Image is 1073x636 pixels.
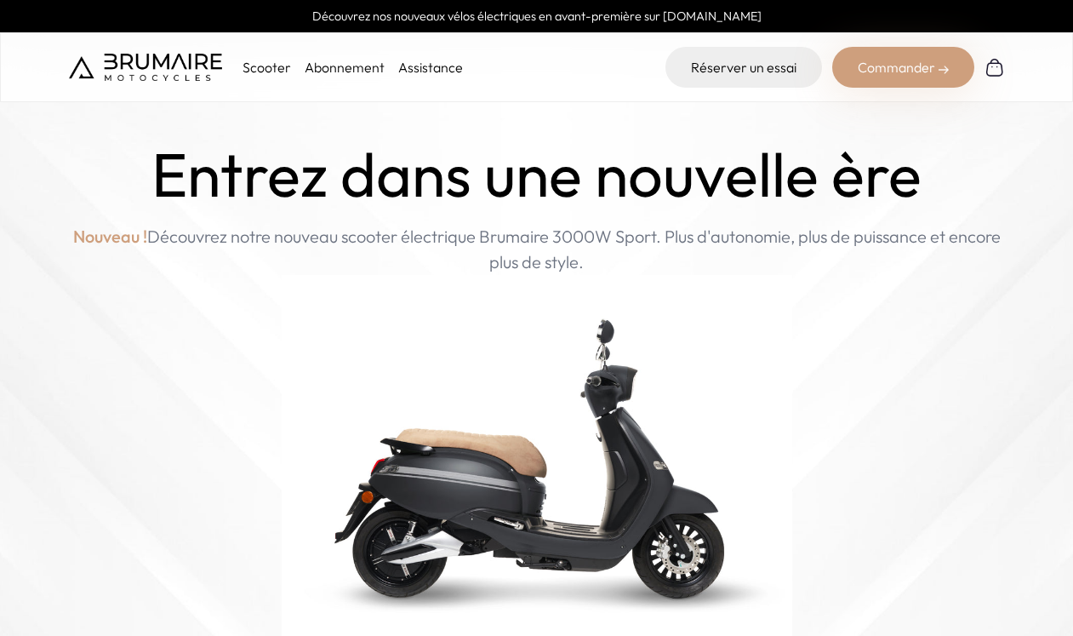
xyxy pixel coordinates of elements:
[69,54,222,81] img: Brumaire Motocycles
[398,59,463,76] a: Assistance
[151,140,922,210] h1: Entrez dans une nouvelle ère
[73,224,147,249] span: Nouveau !
[665,47,822,88] a: Réserver un essai
[832,47,974,88] div: Commander
[69,224,1005,275] p: Découvrez notre nouveau scooter électrique Brumaire 3000W Sport. Plus d'autonomie, plus de puissa...
[985,57,1005,77] img: Panier
[243,57,291,77] p: Scooter
[939,65,949,75] img: right-arrow-2.png
[305,59,385,76] a: Abonnement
